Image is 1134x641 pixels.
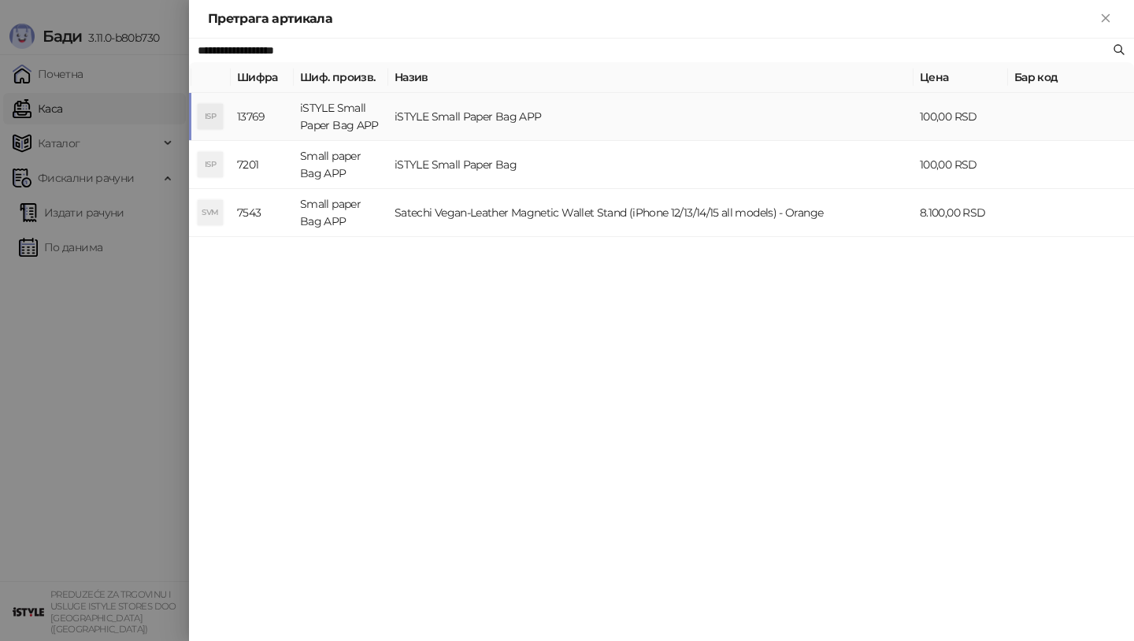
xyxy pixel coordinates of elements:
[208,9,1096,28] div: Претрага артикала
[1008,62,1134,93] th: Бар код
[231,93,294,141] td: 13769
[198,200,223,225] div: SVM
[388,62,913,93] th: Назив
[198,152,223,177] div: ISP
[1096,9,1115,28] button: Close
[198,104,223,129] div: ISP
[231,189,294,237] td: 7543
[231,141,294,189] td: 7201
[294,62,388,93] th: Шиф. произв.
[913,93,1008,141] td: 100,00 RSD
[388,141,913,189] td: iSTYLE Small Paper Bag
[388,93,913,141] td: iSTYLE Small Paper Bag APP
[231,62,294,93] th: Шифра
[913,141,1008,189] td: 100,00 RSD
[913,62,1008,93] th: Цена
[294,141,388,189] td: Small paper Bag APP
[294,93,388,141] td: iSTYLE Small Paper Bag APP
[388,189,913,237] td: Satechi Vegan-Leather Magnetic Wallet Stand (iPhone 12/13/14/15 all models) - Orange
[913,189,1008,237] td: 8.100,00 RSD
[294,189,388,237] td: Small paper Bag APP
